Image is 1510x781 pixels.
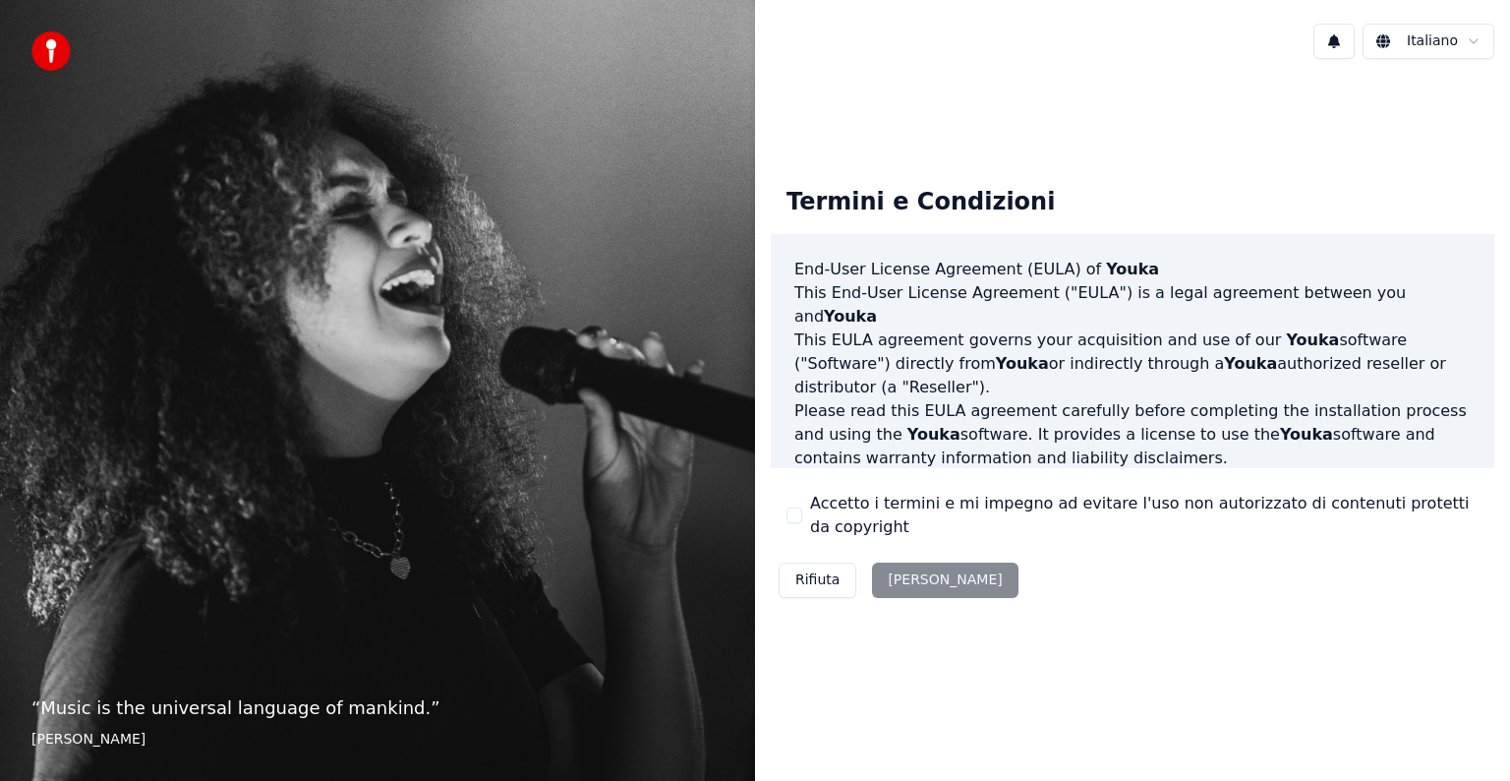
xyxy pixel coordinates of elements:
p: This End-User License Agreement ("EULA") is a legal agreement between you and [794,281,1471,329]
span: Youka [1280,425,1333,444]
span: Youka [1106,260,1159,278]
span: Youka [907,425,960,444]
h3: End-User License Agreement (EULA) of [794,258,1471,281]
span: Youka [824,307,877,326]
footer: [PERSON_NAME] [31,730,724,750]
p: Please read this EULA agreement carefully before completing the installation process and using th... [794,399,1471,470]
span: Youka [1224,354,1277,373]
span: Youka [996,354,1049,373]
div: Termini e Condizioni [771,171,1071,234]
img: youka [31,31,71,71]
label: Accetto i termini e mi impegno ad evitare l'uso non autorizzato di contenuti protetti da copyright [810,492,1479,539]
button: Rifiuta [779,563,856,598]
p: “ Music is the universal language of mankind. ” [31,694,724,722]
span: Youka [1286,330,1339,349]
p: This EULA agreement governs your acquisition and use of our software ("Software") directly from o... [794,329,1471,399]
